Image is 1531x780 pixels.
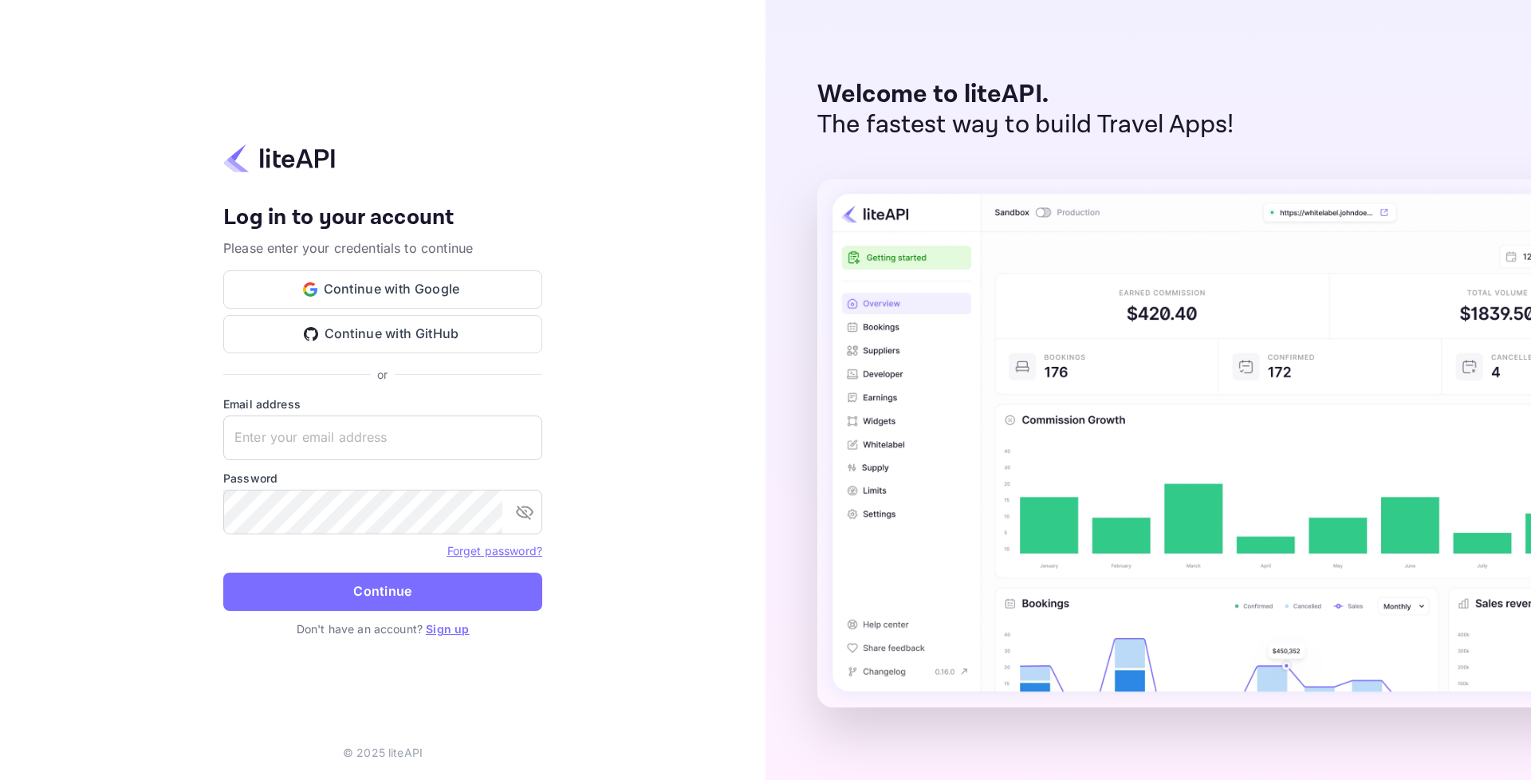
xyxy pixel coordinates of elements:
[817,110,1234,140] p: The fastest way to build Travel Apps!
[377,366,388,383] p: or
[817,80,1234,110] p: Welcome to liteAPI.
[223,315,542,353] button: Continue with GitHub
[223,470,542,487] label: Password
[223,270,542,309] button: Continue with Google
[223,238,542,258] p: Please enter your credentials to continue
[223,204,542,232] h4: Log in to your account
[223,620,542,637] p: Don't have an account?
[223,573,542,611] button: Continue
[447,544,542,557] a: Forget password?
[223,143,335,174] img: liteapi
[509,496,541,528] button: toggle password visibility
[426,622,469,636] a: Sign up
[447,542,542,558] a: Forget password?
[223,416,542,460] input: Enter your email address
[223,396,542,412] label: Email address
[343,744,423,761] p: © 2025 liteAPI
